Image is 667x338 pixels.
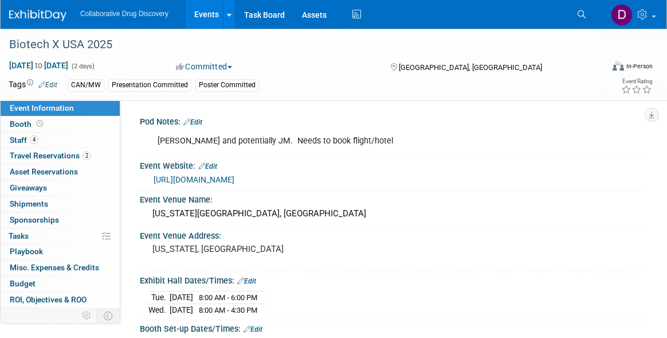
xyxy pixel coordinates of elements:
td: [DATE] [170,292,193,304]
span: Shipments [10,199,48,208]
a: Edit [183,118,202,126]
span: 8:00 AM - 6:00 PM [199,293,257,302]
td: Tue. [148,292,170,304]
a: Tasks [1,228,120,244]
a: [URL][DOMAIN_NAME] [154,175,234,184]
span: ROI, Objectives & ROO [10,295,87,304]
div: Presentation Committed [108,79,191,91]
a: Edit [198,162,217,170]
div: [PERSON_NAME] and potentially JM. Needs to book flight/hotel [150,130,543,153]
span: Collaborative Drug Discovery [80,10,168,18]
button: Committed [172,61,237,72]
span: (2 days) [70,63,95,70]
span: Playbook [10,247,43,256]
div: Biotech X USA 2025 [5,34,590,55]
span: Travel Reservations [10,151,91,160]
a: Edit [38,81,57,89]
td: Toggle Event Tabs [97,308,120,323]
a: Misc. Expenses & Credits [1,260,120,275]
td: [DATE] [170,304,193,316]
a: Shipments [1,196,120,212]
span: 4 [30,135,38,144]
a: Event Information [1,100,120,116]
div: Event Format [552,60,653,77]
span: [DATE] [DATE] [9,60,69,71]
div: [US_STATE][GEOGRAPHIC_DATA], [GEOGRAPHIC_DATA] [148,205,635,223]
span: Tasks [9,231,29,240]
a: Budget [1,276,120,292]
span: Booth [10,119,45,129]
div: Booth Set-up Dates/Times: [140,320,644,335]
td: Personalize Event Tab Strip [77,308,97,323]
div: Poster Committed [195,79,259,91]
div: Pod Notes: [140,113,644,128]
div: Exhibit Hall Dates/Times: [140,272,644,287]
span: 8:00 AM - 4:30 PM [199,306,257,314]
span: Booth not reserved yet [34,119,45,128]
span: Giveaways [10,183,47,192]
a: Edit [244,325,262,333]
span: Asset Reservations [10,167,78,176]
span: Budget [10,279,36,288]
span: [GEOGRAPHIC_DATA], [GEOGRAPHIC_DATA] [399,63,542,72]
td: Wed. [148,304,170,316]
img: Daniel Castro [611,4,633,26]
div: Event Venue Name: [140,191,644,205]
a: Staff4 [1,133,120,148]
img: Format-Inperson.png [613,61,624,71]
a: Booth [1,116,120,132]
div: Event Website: [140,157,644,172]
a: Edit [237,277,256,285]
div: In-Person [626,62,653,71]
span: Event Information [10,103,74,112]
div: Event Venue Address: [140,227,644,242]
span: 2 [83,151,91,160]
a: Asset Reservations [1,164,120,180]
pre: [US_STATE], [GEOGRAPHIC_DATA] [152,244,338,254]
a: ROI, Objectives & ROO [1,292,120,308]
span: Staff [10,135,38,145]
td: Tags [9,79,57,92]
div: CAN/MW [68,79,104,91]
div: Event Rating [621,79,652,84]
span: Misc. Expenses & Credits [10,263,99,272]
a: Playbook [1,244,120,259]
a: Travel Reservations2 [1,148,120,164]
span: to [33,61,44,70]
a: Sponsorships [1,212,120,228]
a: Giveaways [1,180,120,196]
img: ExhibitDay [9,10,66,21]
span: Sponsorships [10,215,59,224]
